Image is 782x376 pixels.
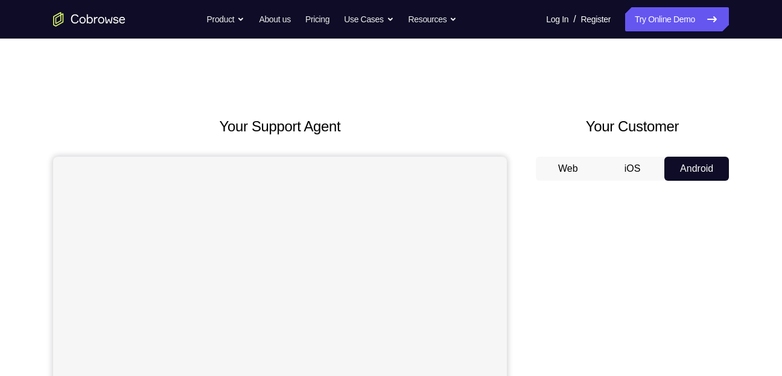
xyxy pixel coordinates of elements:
h2: Your Customer [536,116,729,137]
button: Resources [408,7,457,31]
button: Web [536,157,600,181]
span: / [573,12,576,27]
button: Product [207,7,245,31]
a: Try Online Demo [625,7,729,31]
a: Pricing [305,7,329,31]
h2: Your Support Agent [53,116,507,137]
a: Log In [546,7,568,31]
button: Android [664,157,729,181]
a: About us [259,7,290,31]
a: Go to the home page [53,12,126,27]
button: Use Cases [344,7,393,31]
button: iOS [600,157,665,181]
a: Register [581,7,611,31]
